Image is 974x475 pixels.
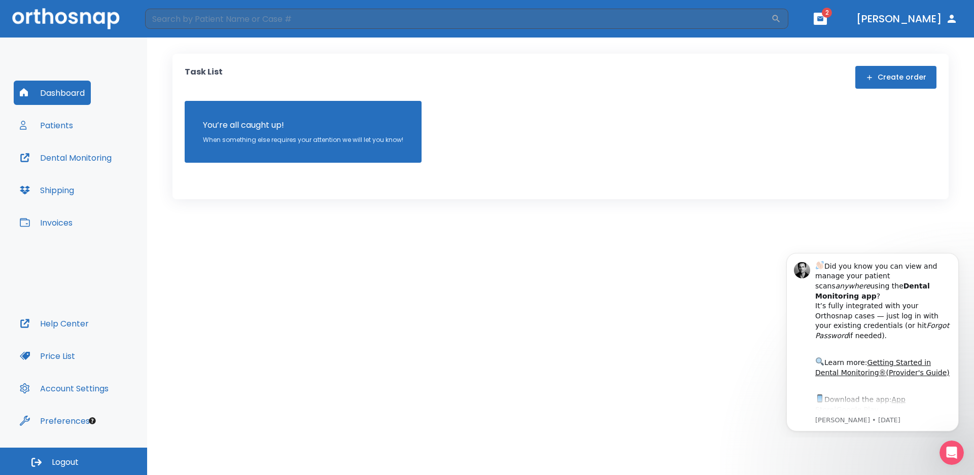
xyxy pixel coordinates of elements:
[822,8,832,18] span: 2
[14,344,81,368] button: Price List
[14,145,118,170] button: Dental Monitoring
[14,81,91,105] button: Dashboard
[44,152,134,170] a: App Store
[145,9,771,29] input: Search by Patient Name or Case #
[44,172,180,181] p: Message from Alex, sent 3w ago
[12,8,120,29] img: Orthosnap
[14,409,96,433] button: Preferences
[14,311,95,336] button: Help Center
[14,376,115,400] button: Account Settings
[14,178,80,202] button: Shipping
[771,244,974,437] iframe: Intercom notifications message
[52,457,79,468] span: Logout
[203,119,403,131] p: You’re all caught up!
[852,10,962,28] button: [PERSON_NAME]
[855,66,936,89] button: Create order
[65,162,108,170] a: Google Play
[44,149,180,201] div: Download the app: | ​ Let us know if you need help getting started!
[940,441,964,465] iframe: Intercom live chat
[14,113,79,137] button: Patients
[88,416,97,425] div: Tooltip anchor
[203,135,403,144] p: When something else requires your attention we will let you know!
[14,210,79,235] button: Invoices
[185,66,223,89] p: Task List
